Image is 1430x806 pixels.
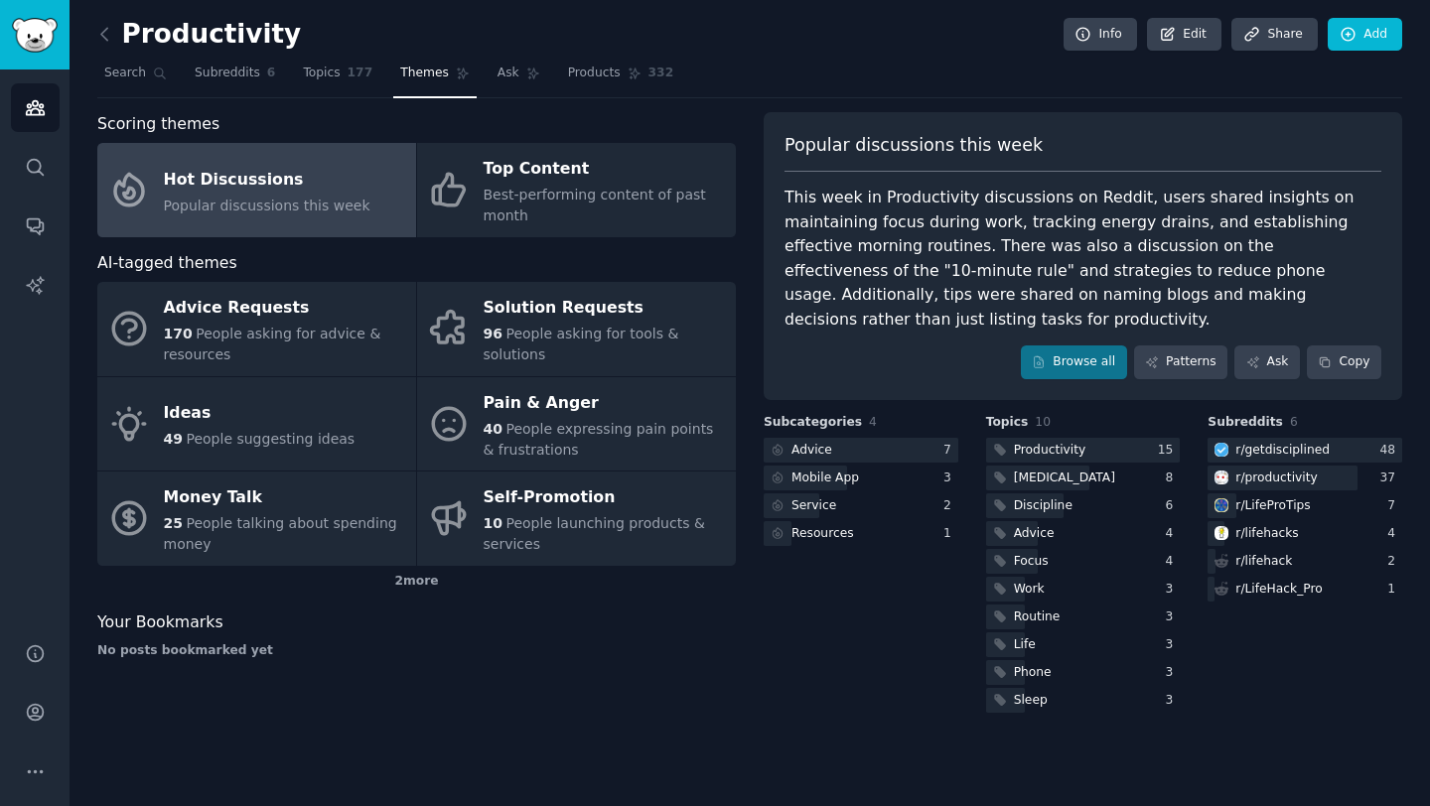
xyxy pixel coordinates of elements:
[1307,345,1381,379] button: Copy
[1234,345,1300,379] a: Ask
[97,642,736,660] div: No posts bookmarked yet
[97,143,416,237] a: Hot DiscussionsPopular discussions this week
[764,466,958,490] a: Mobile App3
[1064,18,1137,52] a: Info
[785,133,1043,158] span: Popular discussions this week
[986,521,1181,546] a: Advice4
[1166,497,1181,515] div: 6
[764,414,862,432] span: Subcategories
[97,610,223,635] span: Your Bookmarks
[1235,525,1298,543] div: r/ lifehacks
[1235,442,1330,460] div: r/ getdisciplined
[1166,636,1181,654] div: 3
[1215,526,1228,540] img: lifehacks
[491,58,547,98] a: Ask
[1014,525,1055,543] div: Advice
[1134,345,1227,379] a: Patterns
[1014,692,1048,710] div: Sleep
[1235,553,1292,571] div: r/ lifehack
[986,414,1029,432] span: Topics
[97,566,736,598] div: 2 more
[417,143,736,237] a: Top ContentBest-performing content of past month
[1387,525,1402,543] div: 4
[164,398,356,430] div: Ideas
[1387,553,1402,571] div: 2
[164,515,397,552] span: People talking about spending money
[484,421,714,458] span: People expressing pain points & frustrations
[104,65,146,82] span: Search
[1166,664,1181,682] div: 3
[764,438,958,463] a: Advice7
[164,293,406,325] div: Advice Requests
[97,377,416,471] a: Ideas49People suggesting ideas
[1014,553,1049,571] div: Focus
[1208,521,1402,546] a: lifehacksr/lifehacks4
[561,58,680,98] a: Products332
[348,65,373,82] span: 177
[484,387,726,419] div: Pain & Anger
[943,442,958,460] div: 7
[1166,581,1181,599] div: 3
[1166,608,1181,626] div: 3
[1166,692,1181,710] div: 3
[1208,549,1402,574] a: r/lifehack2
[791,525,854,543] div: Resources
[1014,470,1115,487] div: [MEDICAL_DATA]
[1208,438,1402,463] a: getdisciplinedr/getdisciplined48
[1235,581,1322,599] div: r/ LifeHack_Pro
[1215,470,1228,484] img: productivity
[1035,415,1051,429] span: 10
[1166,553,1181,571] div: 4
[484,515,705,552] span: People launching products & services
[1014,581,1045,599] div: Work
[943,497,958,515] div: 2
[1215,498,1228,512] img: LifeProTips
[1014,442,1086,460] div: Productivity
[785,186,1381,332] div: This week in Productivity discussions on Reddit, users shared insights on maintaining focus durin...
[1208,493,1402,518] a: LifeProTipsr/LifeProTips7
[986,466,1181,490] a: [MEDICAL_DATA]8
[484,515,502,531] span: 10
[164,431,183,447] span: 49
[1387,581,1402,599] div: 1
[1166,525,1181,543] div: 4
[296,58,379,98] a: Topics177
[764,521,958,546] a: Resources1
[1158,442,1181,460] div: 15
[484,482,726,514] div: Self-Promotion
[764,493,958,518] a: Service2
[12,18,58,53] img: GummySearch logo
[1208,466,1402,490] a: productivityr/productivity37
[1014,608,1061,626] div: Routine
[986,604,1181,629] a: Routine3
[648,65,674,82] span: 332
[303,65,340,82] span: Topics
[986,577,1181,602] a: Work3
[484,326,679,362] span: People asking for tools & solutions
[393,58,477,98] a: Themes
[869,415,877,429] span: 4
[986,438,1181,463] a: Productivity15
[164,164,370,196] div: Hot Discussions
[791,497,836,515] div: Service
[1235,497,1310,515] div: r/ LifeProTips
[1387,497,1402,515] div: 7
[484,293,726,325] div: Solution Requests
[1290,415,1298,429] span: 6
[164,326,193,341] span: 170
[986,549,1181,574] a: Focus4
[97,58,174,98] a: Search
[1235,470,1317,487] div: r/ productivity
[97,471,416,566] a: Money Talk25People talking about spending money
[791,442,832,460] div: Advice
[164,198,370,213] span: Popular discussions this week
[1147,18,1221,52] a: Edit
[986,688,1181,713] a: Sleep3
[1014,664,1052,682] div: Phone
[417,282,736,376] a: Solution Requests96People asking for tools & solutions
[943,525,958,543] div: 1
[267,65,276,82] span: 6
[164,326,381,362] span: People asking for advice & resources
[943,470,958,487] div: 3
[568,65,621,82] span: Products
